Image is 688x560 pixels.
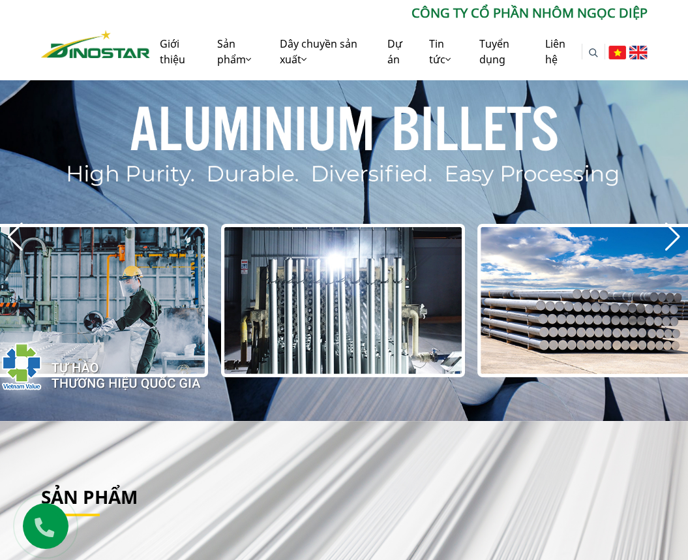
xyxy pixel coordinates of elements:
[270,23,377,80] a: Dây chuyền sản xuất
[378,23,419,80] a: Dự án
[150,3,647,23] p: CÔNG TY CỔ PHẦN NHÔM NGỌC DIỆP
[419,23,469,80] a: Tin tức
[608,46,626,59] img: Tiếng Việt
[629,46,647,59] img: English
[470,23,536,80] a: Tuyển dụng
[41,484,138,509] a: Sản phẩm
[207,23,271,80] a: Sản phẩm
[150,23,207,80] a: Giới thiệu
[589,48,598,57] img: search
[664,223,681,251] div: Next slide
[535,23,582,80] a: Liên hệ
[41,30,151,57] img: Nhôm Dinostar
[41,25,151,57] a: Nhôm Dinostar
[7,223,24,251] div: Previous slide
